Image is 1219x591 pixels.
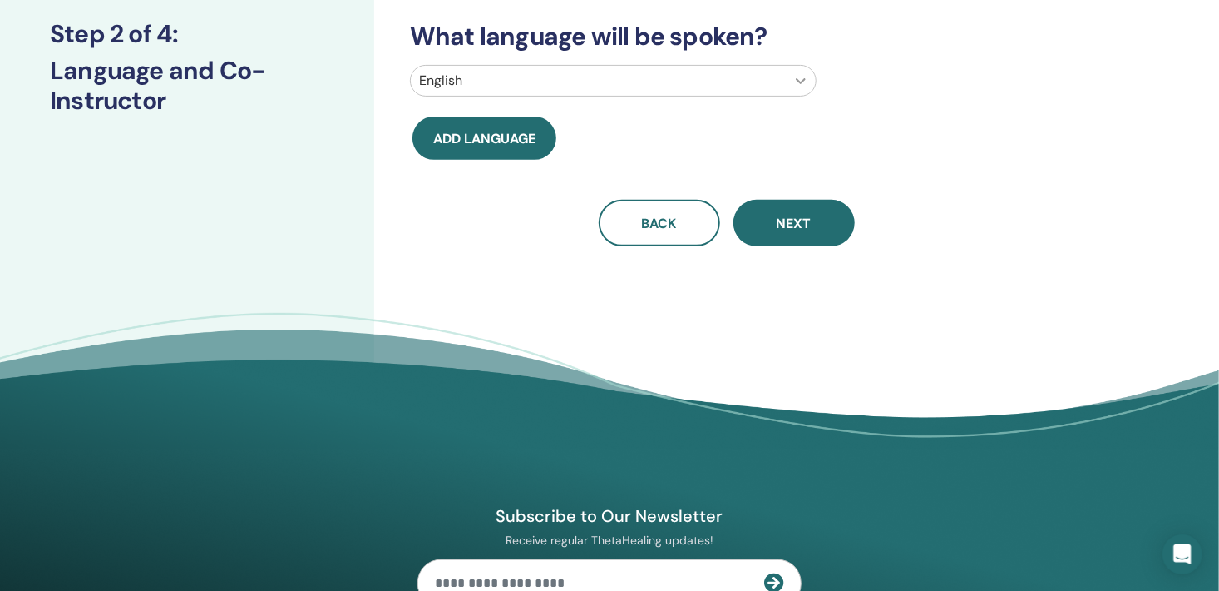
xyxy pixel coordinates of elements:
span: Back [642,215,677,232]
div: Open Intercom Messenger [1162,534,1202,574]
span: Add language [433,130,535,147]
button: Add language [412,117,556,160]
h3: Language and Co-Instructor [50,56,324,116]
button: Back [599,200,720,246]
span: Next [777,215,812,232]
h3: Step 2 of 4 : [50,19,324,49]
button: Next [733,200,855,246]
h3: What language will be spoken? [400,22,1053,52]
h4: Subscribe to Our Newsletter [417,505,802,527]
p: Receive regular ThetaHealing updates! [417,533,802,548]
